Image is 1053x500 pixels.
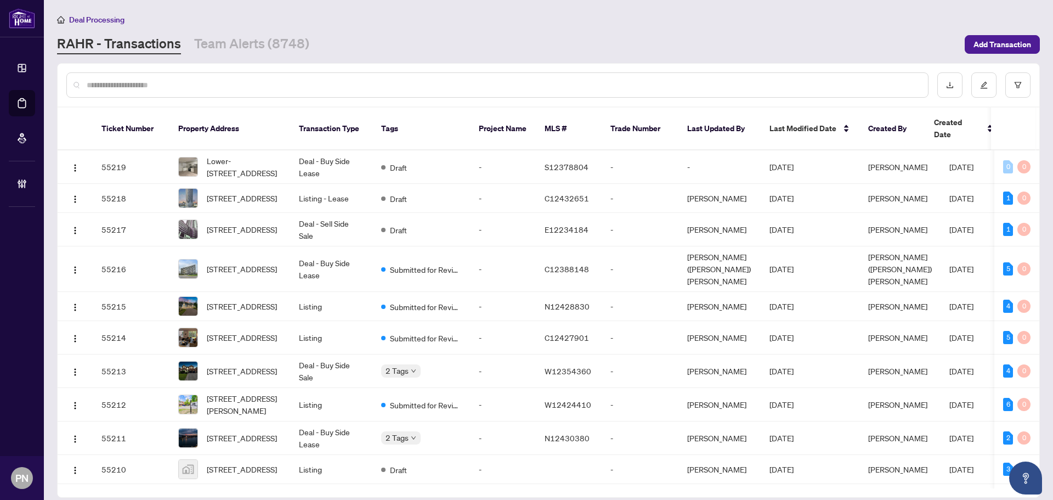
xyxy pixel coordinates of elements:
[1017,223,1031,236] div: 0
[390,224,407,236] span: Draft
[93,321,169,355] td: 55214
[769,366,794,376] span: [DATE]
[390,161,407,173] span: Draft
[71,368,80,377] img: Logo
[470,108,536,150] th: Project Name
[678,246,761,292] td: [PERSON_NAME] ([PERSON_NAME]) [PERSON_NAME]
[411,435,416,441] span: down
[207,392,281,417] span: [STREET_ADDRESS][PERSON_NAME]
[93,150,169,184] td: 55219
[868,366,927,376] span: [PERSON_NAME]
[602,246,678,292] td: -
[179,328,197,347] img: thumbnail-img
[545,162,588,172] span: S12378804
[973,36,1031,53] span: Add Transaction
[678,108,761,150] th: Last Updated By
[93,292,169,321] td: 55215
[949,264,973,274] span: [DATE]
[207,463,277,475] span: [STREET_ADDRESS]
[678,388,761,422] td: [PERSON_NAME]
[949,193,973,203] span: [DATE]
[71,195,80,204] img: Logo
[470,355,536,388] td: -
[470,150,536,184] td: -
[1003,431,1013,445] div: 2
[71,401,80,410] img: Logo
[868,301,927,311] span: [PERSON_NAME]
[93,213,169,246] td: 55217
[66,396,84,413] button: Logo
[678,355,761,388] td: [PERSON_NAME]
[545,264,589,274] span: C12388148
[868,162,927,172] span: [PERSON_NAME]
[602,150,678,184] td: -
[179,362,197,380] img: thumbnail-img
[678,455,761,484] td: [PERSON_NAME]
[859,108,925,150] th: Created By
[868,252,932,286] span: [PERSON_NAME] ([PERSON_NAME]) [PERSON_NAME]
[66,329,84,346] button: Logo
[1014,81,1022,89] span: filter
[1003,160,1013,173] div: 0
[545,333,589,342] span: C12427901
[769,464,794,474] span: [DATE]
[66,221,84,238] button: Logo
[169,108,290,150] th: Property Address
[868,224,927,234] span: [PERSON_NAME]
[207,223,277,235] span: [STREET_ADDRESS]
[290,213,372,246] td: Deal - Sell Side Sale
[868,464,927,474] span: [PERSON_NAME]
[93,246,169,292] td: 55216
[372,108,470,150] th: Tags
[179,297,197,316] img: thumbnail-img
[1003,463,1013,476] div: 3
[1003,223,1013,236] div: 1
[290,455,372,484] td: Listing
[602,184,678,213] td: -
[761,108,859,150] th: Last Modified Date
[678,184,761,213] td: [PERSON_NAME]
[965,35,1040,54] button: Add Transaction
[290,246,372,292] td: Deal - Buy Side Lease
[69,15,124,25] span: Deal Processing
[934,116,980,141] span: Created Date
[868,333,927,342] span: [PERSON_NAME]
[71,226,80,235] img: Logo
[1003,364,1013,378] div: 4
[1017,431,1031,445] div: 0
[179,395,197,414] img: thumbnail-img
[66,260,84,278] button: Logo
[545,366,591,376] span: W12354360
[769,122,836,134] span: Last Modified Date
[290,150,372,184] td: Deal - Buy Side Lease
[66,362,84,380] button: Logo
[470,213,536,246] td: -
[602,213,678,246] td: -
[66,189,84,207] button: Logo
[470,184,536,213] td: -
[93,388,169,422] td: 55212
[602,355,678,388] td: -
[194,35,309,54] a: Team Alerts (8748)
[602,108,678,150] th: Trade Number
[93,455,169,484] td: 55210
[470,292,536,321] td: -
[678,292,761,321] td: [PERSON_NAME]
[71,266,80,274] img: Logo
[179,429,197,447] img: thumbnail-img
[15,470,29,486] span: PN
[769,400,794,409] span: [DATE]
[1017,160,1031,173] div: 0
[545,400,591,409] span: W12424410
[207,192,277,204] span: [STREET_ADDRESS]
[1017,192,1031,205] div: 0
[1017,300,1031,313] div: 0
[949,333,973,342] span: [DATE]
[290,108,372,150] th: Transaction Type
[93,422,169,455] td: 55211
[390,399,461,411] span: Submitted for Review
[602,422,678,455] td: -
[93,355,169,388] td: 55213
[602,292,678,321] td: -
[545,301,590,311] span: N12428830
